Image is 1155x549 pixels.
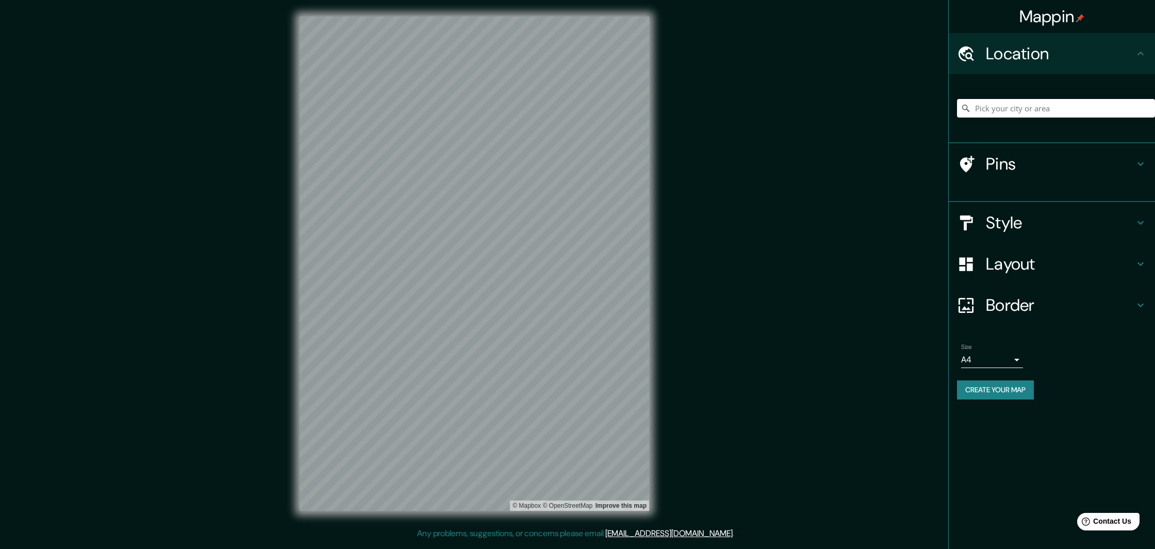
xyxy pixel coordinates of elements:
a: [EMAIL_ADDRESS][DOMAIN_NAME] [605,528,733,539]
div: Border [949,285,1155,326]
div: . [736,527,738,540]
div: Style [949,202,1155,243]
label: Size [961,343,972,352]
p: Any problems, suggestions, or concerns please email . [417,527,734,540]
h4: Style [986,212,1134,233]
a: OpenStreetMap [542,502,592,509]
a: Map feedback [596,502,647,509]
h4: Border [986,295,1134,315]
a: Mapbox [513,502,541,509]
div: Pins [949,143,1155,185]
h4: Pins [986,154,1134,174]
input: Pick your city or area [957,99,1155,118]
canvas: Map [300,16,649,511]
h4: Location [986,43,1134,64]
div: A4 [961,352,1023,368]
button: Create your map [957,380,1034,400]
div: Location [949,33,1155,74]
h4: Mappin [1019,6,1085,27]
div: . [734,527,736,540]
img: pin-icon.png [1076,14,1084,22]
h4: Layout [986,254,1134,274]
iframe: Help widget launcher [1063,509,1144,538]
div: Layout [949,243,1155,285]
